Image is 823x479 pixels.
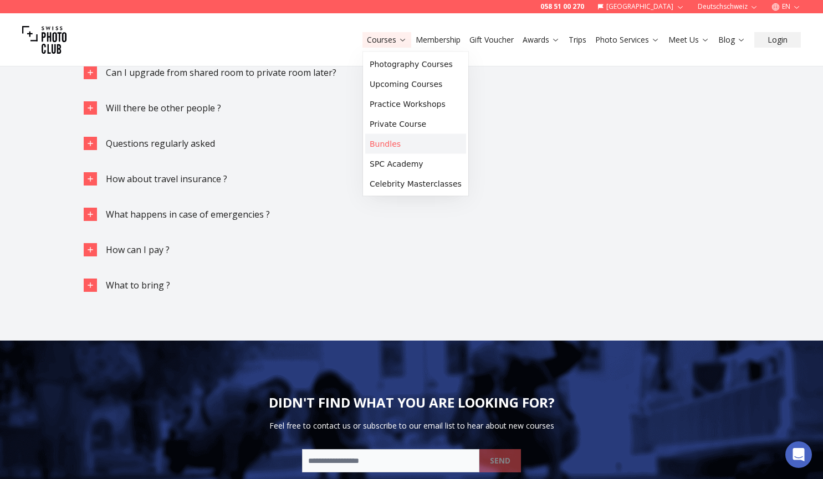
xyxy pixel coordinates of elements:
[75,199,749,230] button: What happens in case of emergencies ?
[106,279,170,291] span: What to bring ?
[591,32,664,48] button: Photo Services
[465,32,518,48] button: Gift Voucher
[518,32,564,48] button: Awards
[75,92,749,123] button: Will there be other people ?
[22,18,67,62] img: Swiss photo club
[269,394,555,411] h2: DIDN'T FIND WHAT YOU ARE LOOKING FOR?
[564,32,591,48] button: Trips
[106,244,170,256] span: How can I pay ?
[595,34,660,45] a: Photo Services
[490,455,510,466] b: SEND
[365,174,466,194] a: Celebrity Masterclasses
[106,102,221,114] span: Will there be other people ?
[75,128,749,159] button: Questions regularly asked
[365,154,466,174] a: SPC Academy
[106,173,227,185] span: How about travel insurance ?
[367,34,407,45] a: Courses
[523,34,560,45] a: Awards
[75,270,749,301] button: What to bring ?
[540,2,584,11] a: 058 51 00 270
[75,234,749,265] button: How can I pay ?
[714,32,750,48] button: Blog
[479,449,521,472] button: SEND
[106,66,336,79] span: Can I upgrade from shared room to private room later?
[469,34,514,45] a: Gift Voucher
[668,34,709,45] a: Meet Us
[365,54,466,74] a: Photography Courses
[75,163,749,194] button: How about travel insurance ?
[664,32,714,48] button: Meet Us
[365,74,466,94] a: Upcoming Courses
[754,32,801,48] button: Login
[75,57,749,88] button: Can I upgrade from shared room to private room later?
[785,441,812,468] div: Open Intercom Messenger
[411,32,465,48] button: Membership
[269,420,554,431] p: Feel free to contact us or subscribe to our email list to hear about new courses
[416,34,461,45] a: Membership
[718,34,745,45] a: Blog
[106,208,270,220] span: What happens in case of emergencies ?
[365,114,466,134] a: Private Course
[365,94,466,114] a: Practice Workshops
[106,137,215,150] span: Questions regularly asked
[365,134,466,154] a: Bundles
[569,34,586,45] a: Trips
[362,32,411,48] button: Courses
